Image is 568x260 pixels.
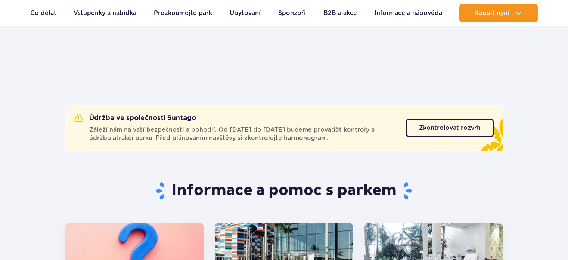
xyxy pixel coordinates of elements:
[278,4,306,22] a: Sponzoři
[406,119,494,137] a: Zkontrolovat rozvrh
[323,4,357,22] a: B2B a akce
[171,181,397,200] font: Informace a pomoc s parkem
[74,4,136,22] a: Vstupenky a nabídka
[323,9,357,16] font: B2B a akce
[375,9,442,16] font: Informace a nápověda
[230,9,261,16] font: Ubytování
[30,9,56,16] font: Co dělat
[154,9,212,16] font: Prozkoumejte park
[89,126,375,141] font: Záleží nám na vaší bezpečnosti a pohodlí. Od [DATE] do [DATE] budeme provádět kontroly a údržbu a...
[30,4,56,22] a: Co dělat
[375,4,442,22] a: Informace a nápověda
[154,4,212,22] a: Prozkoumejte park
[459,4,538,22] button: Koupit nyní
[74,9,136,16] font: Vstupenky a nabídka
[278,9,306,16] font: Sponzoři
[89,115,196,122] font: Údržba ve společnosti Suntago
[230,4,261,22] a: Ubytování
